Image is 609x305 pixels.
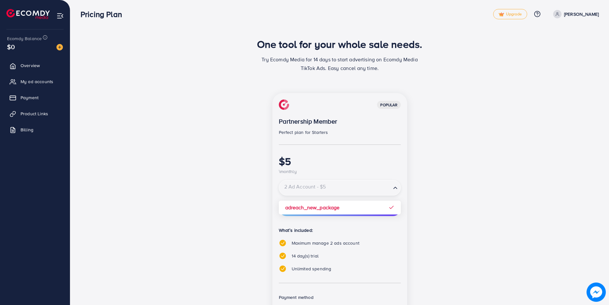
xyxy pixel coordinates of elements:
p: [PERSON_NAME] [564,10,599,18]
img: menu [56,12,64,20]
div: popular [377,101,400,109]
span: \monthly [279,168,297,175]
img: tick [279,239,287,247]
span: Ecomdy Balance [7,35,42,42]
img: logo [6,9,50,19]
p: Partnership Member [279,118,401,125]
a: Payment [5,91,65,104]
a: Product Links [5,107,65,120]
h3: Pricing Plan [81,10,127,19]
span: Maximum manage 2 ads account [292,240,359,246]
span: Upgrade [331,206,348,211]
a: My ad accounts [5,75,65,88]
p: Perfect plan for Starters [279,128,401,136]
span: Payment [21,94,39,101]
h1: $5 [279,155,401,167]
img: img [279,100,289,110]
span: $0 [7,42,15,51]
img: tick [499,12,504,17]
p: Payment method [279,293,401,301]
span: 14 day(s) trial [292,253,319,259]
img: tick [279,252,287,260]
button: Upgrade [279,201,401,216]
span: Unlimited spending [292,266,331,272]
span: 2 Ad Account - $5 [283,182,327,191]
span: Product Links [21,110,48,117]
a: [PERSON_NAME] [551,10,599,18]
img: image [587,283,606,302]
a: Overview [5,59,65,72]
h1: One tool for your whole sale needs. [257,38,423,50]
span: Upgrade [499,12,522,17]
p: What’s included: [279,226,401,234]
a: tickUpgrade [493,9,527,19]
img: image [56,44,63,50]
p: Try Ecomdy Media for 14 days to start advertising on Ecomdy Media TikTok Ads. Easy cancel any time. [260,55,420,73]
a: Billing [5,123,65,136]
input: Search for option [280,182,390,194]
span: Overview [21,62,40,69]
span: My ad accounts [21,78,53,85]
span: Billing [21,126,33,133]
div: Search for option [279,180,401,196]
img: tick [279,265,287,273]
